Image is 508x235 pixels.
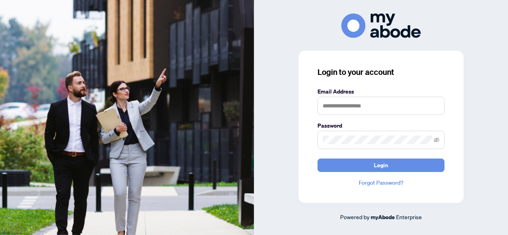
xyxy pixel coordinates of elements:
span: eye-invisible [434,137,439,143]
label: Password [317,121,444,130]
label: Email Address [317,87,444,96]
img: ma-logo [341,13,421,38]
h3: Login to your account [317,67,444,78]
button: Login [317,159,444,172]
a: myAbode [371,213,395,222]
span: Powered by [340,213,369,220]
span: Login [374,159,388,172]
span: Enterprise [396,213,422,220]
a: Forgot Password? [317,178,444,187]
